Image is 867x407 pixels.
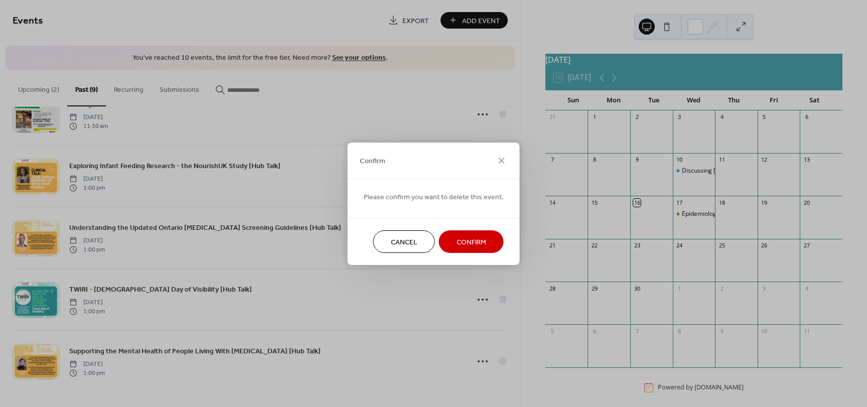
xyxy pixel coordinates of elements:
span: Confirm [457,237,486,247]
span: Confirm [360,156,385,167]
span: Please confirm you want to delete this event. [364,192,504,202]
button: Confirm [439,230,504,253]
button: Cancel [373,230,435,253]
span: Cancel [391,237,417,247]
